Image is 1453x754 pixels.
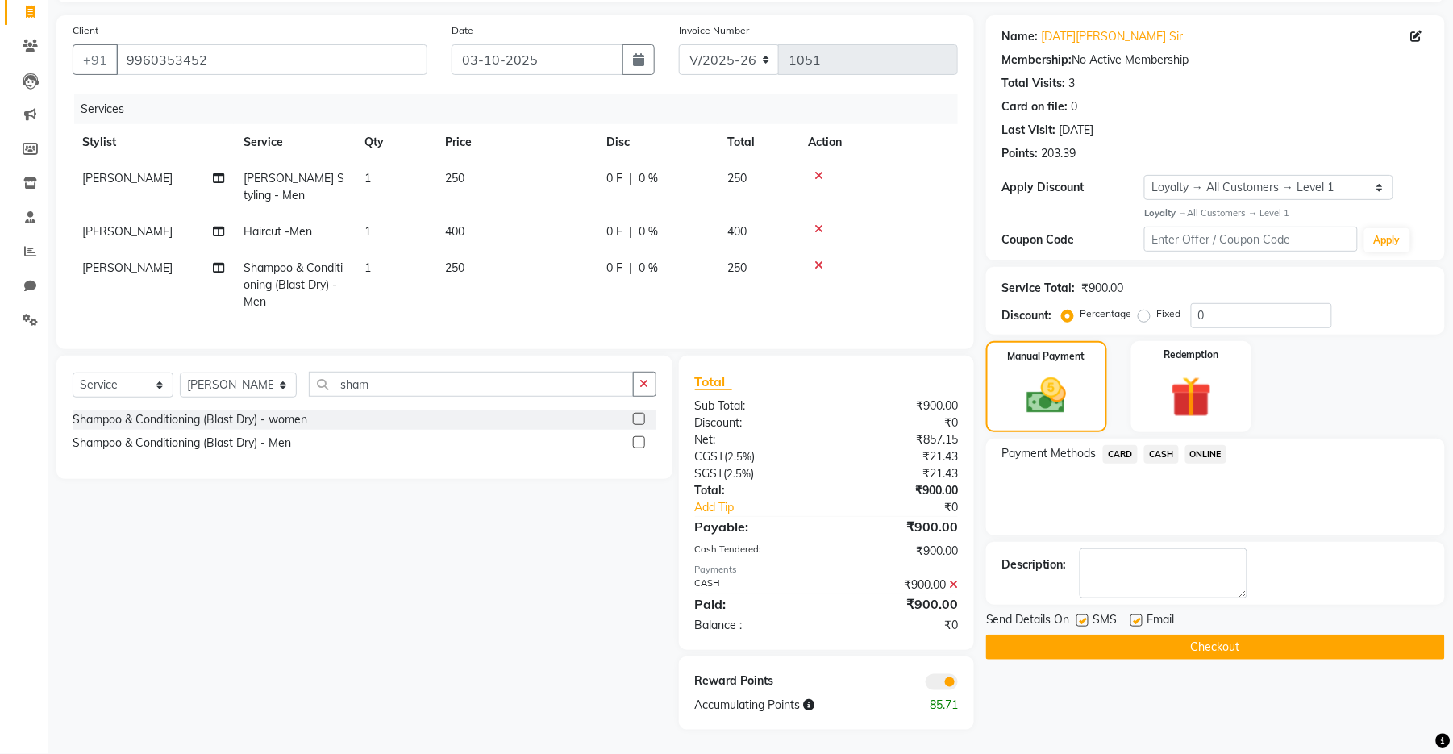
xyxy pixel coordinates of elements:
[898,697,970,714] div: 85.71
[244,171,344,202] span: [PERSON_NAME] Styling - Men
[826,543,970,560] div: ₹900.00
[1060,122,1094,139] div: [DATE]
[364,260,371,275] span: 1
[826,594,970,614] div: ₹900.00
[445,260,464,275] span: 250
[1002,52,1072,69] div: Membership:
[73,44,118,75] button: +91
[1008,349,1085,364] label: Manual Payment
[826,465,970,482] div: ₹21.43
[727,171,747,185] span: 250
[1158,372,1224,423] img: _gift.svg
[116,44,427,75] input: Search by Name/Mobile/Email/Code
[695,563,958,577] div: Payments
[244,224,312,239] span: Haircut -Men
[82,260,173,275] span: [PERSON_NAME]
[1144,207,1187,219] strong: Loyalty →
[683,398,826,414] div: Sub Total:
[1042,145,1076,162] div: 203.39
[727,260,747,275] span: 250
[1002,145,1039,162] div: Points:
[452,23,473,38] label: Date
[73,23,98,38] label: Client
[683,617,826,634] div: Balance :
[683,673,826,690] div: Reward Points
[445,171,464,185] span: 250
[1164,348,1219,362] label: Redemption
[695,373,732,390] span: Total
[826,431,970,448] div: ₹857.15
[1144,445,1179,464] span: CASH
[1144,206,1429,220] div: All Customers → Level 1
[73,411,307,428] div: Shampoo & Conditioning (Blast Dry) - women
[1185,445,1227,464] span: ONLINE
[986,611,1070,631] span: Send Details On
[683,697,898,714] div: Accumulating Points
[683,594,826,614] div: Paid:
[683,414,826,431] div: Discount:
[683,577,826,594] div: CASH
[1002,307,1052,324] div: Discount:
[629,223,632,240] span: |
[364,171,371,185] span: 1
[826,398,970,414] div: ₹900.00
[1364,228,1410,252] button: Apply
[1157,306,1181,321] label: Fixed
[683,448,826,465] div: ( )
[1002,98,1068,115] div: Card on file:
[1072,98,1078,115] div: 0
[1069,75,1076,92] div: 3
[826,482,970,499] div: ₹900.00
[639,260,658,277] span: 0 %
[679,23,749,38] label: Invoice Number
[1002,52,1429,69] div: No Active Membership
[1002,231,1144,248] div: Coupon Code
[683,482,826,499] div: Total:
[606,223,622,240] span: 0 F
[728,450,752,463] span: 2.5%
[826,617,970,634] div: ₹0
[74,94,970,124] div: Services
[355,124,435,160] th: Qty
[597,124,718,160] th: Disc
[826,414,970,431] div: ₹0
[1147,611,1175,631] span: Email
[629,260,632,277] span: |
[683,431,826,448] div: Net:
[445,224,464,239] span: 400
[851,499,970,516] div: ₹0
[234,124,355,160] th: Service
[1002,280,1076,297] div: Service Total:
[606,170,622,187] span: 0 F
[1002,445,1097,462] span: Payment Methods
[1014,373,1078,419] img: _cash.svg
[1002,556,1067,573] div: Description:
[727,467,751,480] span: 2.5%
[629,170,632,187] span: |
[73,435,291,452] div: Shampoo & Conditioning (Blast Dry) - Men
[695,449,725,464] span: CGST
[1002,179,1144,196] div: Apply Discount
[1082,280,1124,297] div: ₹900.00
[798,124,958,160] th: Action
[826,577,970,594] div: ₹900.00
[1144,227,1357,252] input: Enter Offer / Coupon Code
[826,448,970,465] div: ₹21.43
[309,372,634,397] input: Search or Scan
[695,466,724,481] span: SGST
[986,635,1445,660] button: Checkout
[435,124,597,160] th: Price
[1093,611,1118,631] span: SMS
[364,224,371,239] span: 1
[82,224,173,239] span: [PERSON_NAME]
[1002,28,1039,45] div: Name:
[606,260,622,277] span: 0 F
[639,170,658,187] span: 0 %
[683,543,826,560] div: Cash Tendered:
[727,224,747,239] span: 400
[1042,28,1184,45] a: [DATE][PERSON_NAME] Sir
[683,465,826,482] div: ( )
[639,223,658,240] span: 0 %
[683,517,826,536] div: Payable:
[244,260,343,309] span: Shampoo & Conditioning (Blast Dry) - Men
